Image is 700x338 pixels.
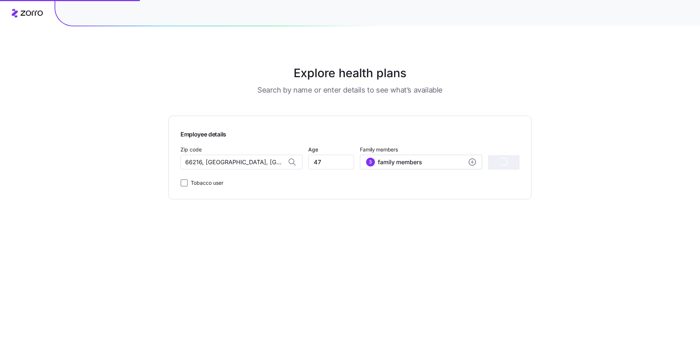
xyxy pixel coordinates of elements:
input: Zip code [180,155,302,169]
div: 3 [366,158,375,166]
span: Employee details [180,128,226,139]
label: Tobacco user [188,179,223,187]
h1: Explore health plans [187,64,514,82]
span: Family members [360,146,482,153]
span: family members [378,158,422,166]
input: Age [308,155,354,169]
h3: Search by name or enter details to see what’s available [257,85,443,95]
label: Zip code [180,146,202,154]
button: 3family membersadd icon [360,155,482,169]
svg: add icon [469,158,476,166]
label: Age [308,146,318,154]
